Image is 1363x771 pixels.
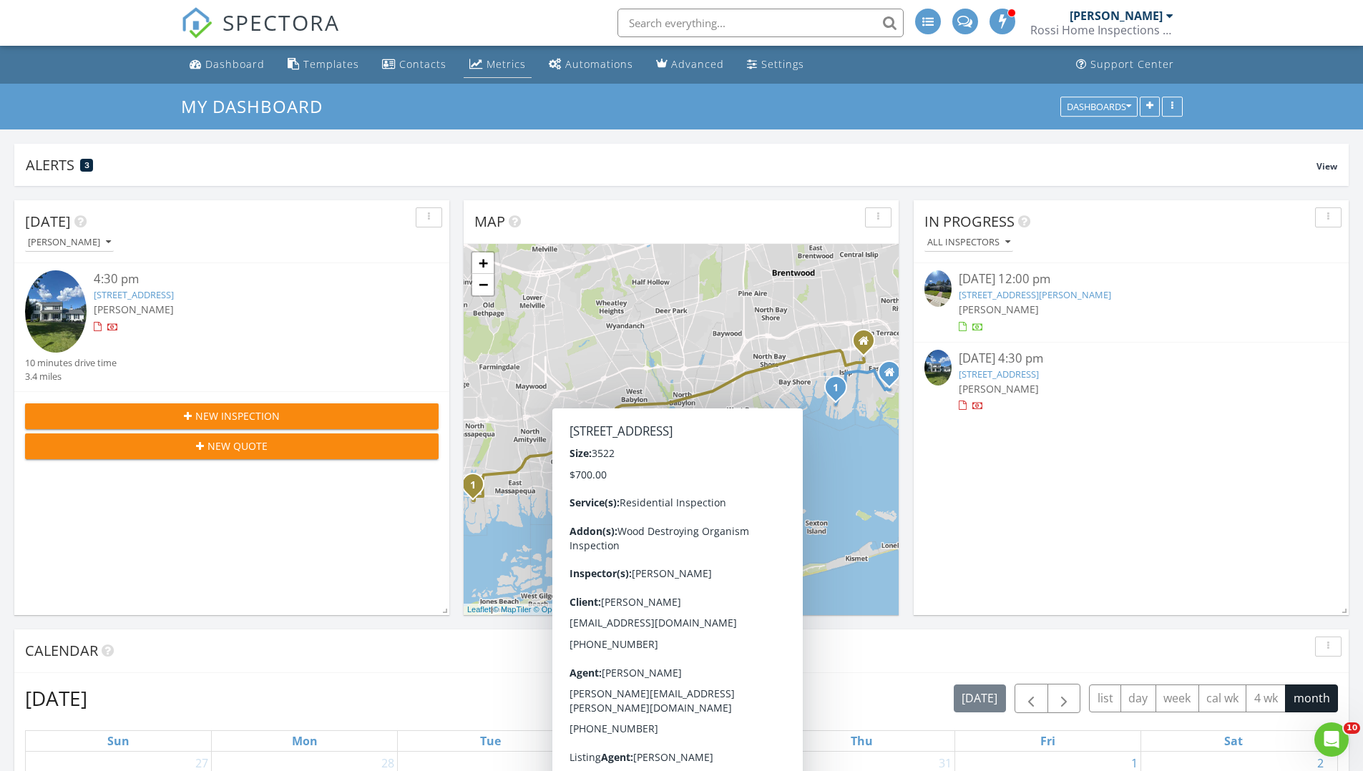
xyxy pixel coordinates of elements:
[650,51,730,78] a: Advanced
[848,731,876,751] a: Thursday
[25,433,439,459] button: New Quote
[959,270,1304,288] div: [DATE] 12:00 pm
[289,731,321,751] a: Monday
[741,51,810,78] a: Settings
[959,368,1039,380] a: [STREET_ADDRESS]
[1089,684,1121,712] button: list
[25,684,87,712] h2: [DATE]
[473,484,482,493] div: 31 Morton Ave, Massapequa, NY 11758
[104,731,132,751] a: Sunday
[954,684,1006,712] button: [DATE]
[26,155,1316,175] div: Alerts
[25,212,71,231] span: [DATE]
[1030,23,1173,37] div: Rossi Home Inspections Inc.
[487,57,526,71] div: Metrics
[924,233,1013,252] button: All Inspectors
[1015,684,1048,713] button: Previous month
[376,51,452,78] a: Contacts
[864,340,872,349] div: Massapequa NY
[25,403,439,429] button: New Inspection
[889,372,898,380] div: 17 melanni place, East Islip NY 11730
[25,641,98,660] span: Calendar
[1070,9,1163,23] div: [PERSON_NAME]
[924,212,1015,231] span: In Progress
[959,350,1304,368] div: [DATE] 4:30 pm
[25,356,117,370] div: 10 minutes drive time
[924,270,1338,334] a: [DATE] 12:00 pm [STREET_ADDRESS][PERSON_NAME] [PERSON_NAME]
[1120,684,1156,712] button: day
[472,274,494,295] a: Zoom out
[661,731,691,751] a: Wednesday
[25,270,439,383] a: 4:30 pm [STREET_ADDRESS] [PERSON_NAME] 10 minutes drive time 3.4 miles
[1221,731,1246,751] a: Saturday
[543,51,639,78] a: Automations (Advanced)
[472,252,494,274] a: Zoom in
[94,270,404,288] div: 4:30 pm
[924,350,952,386] img: 9368532%2Fcover_photos%2Fdq1JE7Xsl6r5oiG1Ou9p%2Fsmall.jpg
[1246,684,1286,712] button: 4 wk
[924,350,1338,413] a: [DATE] 4:30 pm [STREET_ADDRESS] [PERSON_NAME]
[1047,684,1081,713] button: Next month
[924,270,952,307] img: 9371256%2Fcover_photos%2FWF2hFCbDMen8PdTx4Fzq%2Fsmall.jpg
[84,160,89,170] span: 3
[959,288,1111,301] a: [STREET_ADDRESS][PERSON_NAME]
[1314,722,1349,757] iframe: Intercom live chat
[94,288,174,301] a: [STREET_ADDRESS]
[399,57,446,71] div: Contacts
[474,212,505,231] span: Map
[959,382,1039,396] span: [PERSON_NAME]
[25,270,87,353] img: 9368532%2Fcover_photos%2Fdq1JE7Xsl6r5oiG1Ou9p%2Fsmall.jpg
[195,408,280,423] span: New Inspection
[1067,102,1131,112] div: Dashboards
[927,237,1010,247] div: All Inspectors
[1070,51,1180,78] a: Support Center
[207,438,268,453] span: New Quote
[223,7,340,37] span: SPECTORA
[565,57,633,71] div: Automations
[493,605,532,614] a: © MapTiler
[181,7,212,39] img: The Best Home Inspection Software - Spectora
[28,237,111,247] div: [PERSON_NAME]
[1090,57,1174,71] div: Support Center
[25,370,117,383] div: 3.4 miles
[181,19,340,49] a: SPECTORA
[464,51,532,78] a: Metrics
[1156,684,1199,712] button: week
[833,383,839,393] i: 1
[205,57,265,71] div: Dashboard
[25,233,114,252] button: [PERSON_NAME]
[1344,722,1360,734] span: 10
[836,387,844,396] div: 15 Cedar Ave Ext, Islip, NY 11751
[959,303,1039,316] span: [PERSON_NAME]
[1060,97,1138,117] button: Dashboards
[470,481,476,491] i: 1
[534,605,640,614] a: © OpenStreetMap contributors
[671,57,724,71] div: Advanced
[1285,684,1338,712] button: month
[282,51,365,78] a: Templates
[1198,684,1247,712] button: cal wk
[181,94,335,118] a: My Dashboard
[464,604,644,616] div: |
[94,303,174,316] span: [PERSON_NAME]
[1037,731,1058,751] a: Friday
[477,731,504,751] a: Tuesday
[467,605,491,614] a: Leaflet
[617,9,904,37] input: Search everything...
[184,51,270,78] a: Dashboard
[1316,160,1337,172] span: View
[303,57,359,71] div: Templates
[761,57,804,71] div: Settings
